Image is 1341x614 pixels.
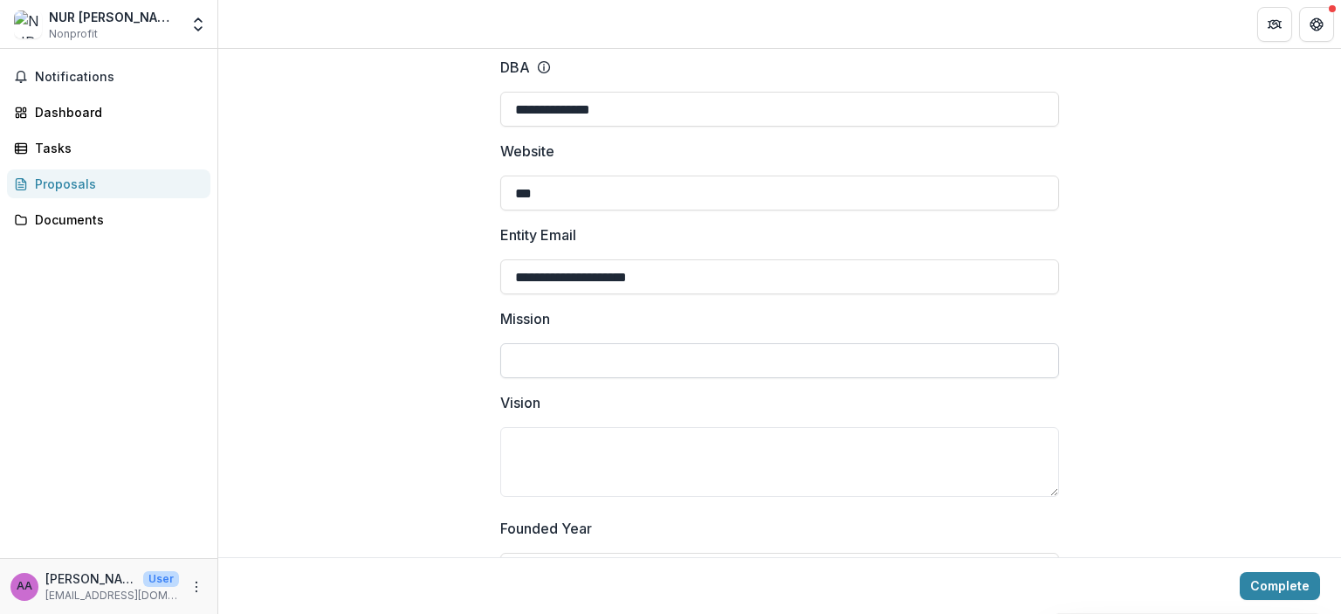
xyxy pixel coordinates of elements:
img: NUR ARINA SYAHEERA BINTI AZMI [14,10,42,38]
p: Website [500,141,554,162]
div: Dashboard [35,103,196,121]
button: Open entity switcher [186,7,210,42]
div: Documents [35,210,196,229]
p: Entity Email [500,224,576,245]
a: Dashboard [7,98,210,127]
button: Get Help [1299,7,1334,42]
a: Proposals [7,169,210,198]
a: Tasks [7,134,210,162]
a: Documents [7,205,210,234]
span: Nonprofit [49,26,98,42]
div: NUR [PERSON_NAME] [49,8,179,26]
div: Tasks [35,139,196,157]
p: Vision [500,392,540,413]
p: [PERSON_NAME] [45,569,136,588]
p: User [143,571,179,587]
div: Proposals [35,175,196,193]
p: Founded Year [500,518,592,539]
span: Notifications [35,70,203,85]
div: Arina Azmi [17,581,32,592]
p: DBA [500,57,530,78]
button: Complete [1240,572,1320,600]
p: [EMAIL_ADDRESS][DOMAIN_NAME] [45,588,179,604]
button: Partners [1257,7,1292,42]
button: Notifications [7,63,210,91]
button: More [186,576,207,597]
p: Mission [500,308,550,329]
